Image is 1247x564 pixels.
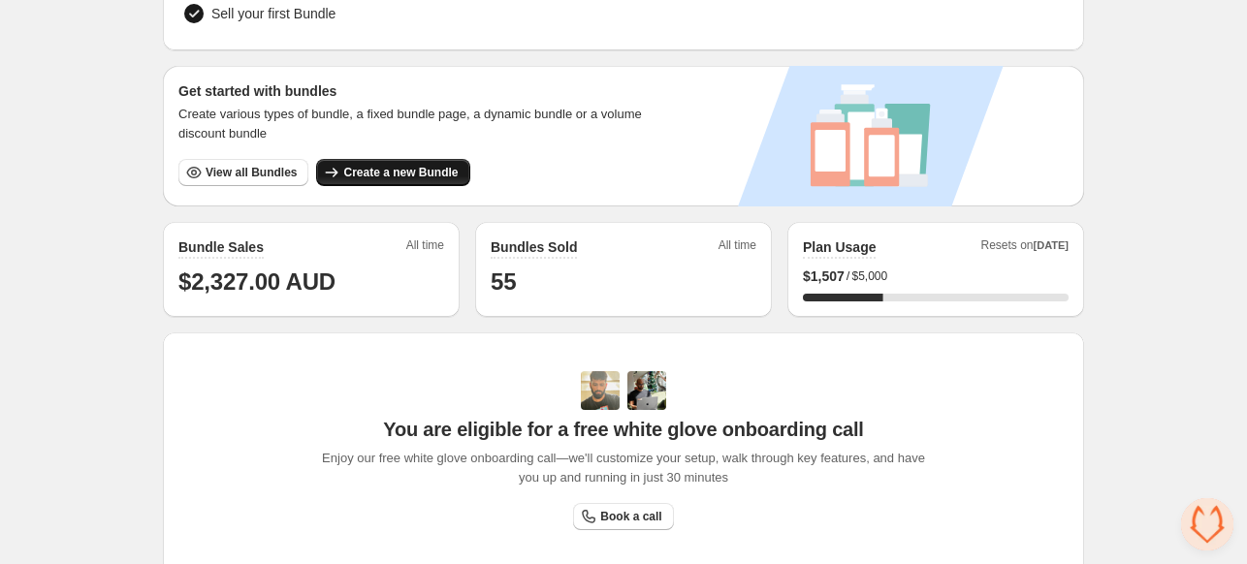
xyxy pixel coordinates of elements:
[581,371,620,410] img: Adi
[383,418,863,441] span: You are eligible for a free white glove onboarding call
[178,81,660,101] h3: Get started with bundles
[573,503,673,530] a: Book a call
[178,159,308,186] button: View all Bundles
[600,509,661,524] span: Book a call
[406,237,444,259] span: All time
[627,371,666,410] img: Prakhar
[178,105,660,143] span: Create various types of bundle, a fixed bundle page, a dynamic bundle or a volume discount bundle
[1034,239,1069,251] span: [DATE]
[211,4,336,23] span: Sell your first Bundle
[719,237,756,259] span: All time
[491,237,577,257] h2: Bundles Sold
[1181,498,1233,550] div: Open chat
[803,237,876,257] h2: Plan Usage
[491,266,756,298] h1: 55
[206,165,297,180] span: View all Bundles
[803,266,1069,286] div: /
[803,266,845,286] span: $ 1,507
[178,266,444,298] h1: $2,327.00 AUD
[312,449,936,487] span: Enjoy our free white glove onboarding call—we'll customize your setup, walk through key features,...
[981,237,1070,259] span: Resets on
[178,237,264,257] h2: Bundle Sales
[343,165,458,180] span: Create a new Bundle
[316,159,469,186] button: Create a new Bundle
[851,268,887,284] span: $5,000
